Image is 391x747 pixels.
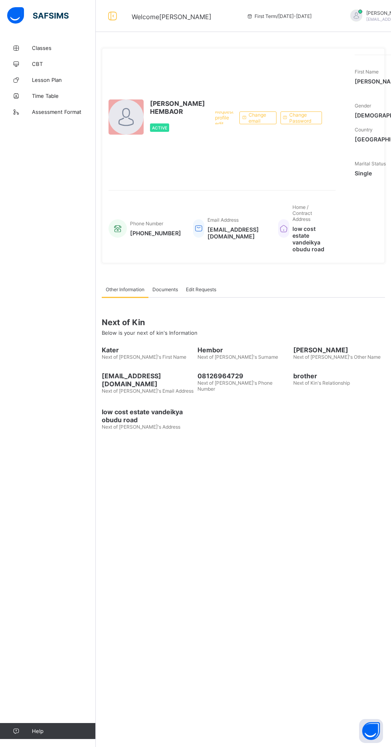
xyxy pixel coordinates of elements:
span: Next of [PERSON_NAME]'s Address [102,424,180,430]
span: Edit Requests [186,286,216,292]
span: low cost estate vandeikya obudu road [102,408,194,424]
span: Request profile edit [215,109,233,127]
span: Change email [249,112,270,124]
span: Other Information [106,286,144,292]
span: Kater [102,346,194,354]
span: Phone Number [130,221,163,226]
span: [PERSON_NAME] HEMBAOR [150,99,205,115]
span: Next of [PERSON_NAME]'s First Name [102,354,186,360]
span: Change Password [289,112,316,124]
span: session/term information [247,13,312,19]
span: Help [32,728,95,734]
span: Below is your next of kin's Information [102,330,197,336]
span: Next of [PERSON_NAME]'s Email Address [102,388,194,394]
span: Time Table [32,93,96,99]
span: Hembor [197,346,289,354]
span: 08126964729 [197,372,289,380]
span: Next of [PERSON_NAME]'s Other Name [293,354,381,360]
span: brother [293,372,385,380]
span: Home / Contract Address [292,204,312,222]
span: low cost estate vandeikya obudu road [292,225,328,252]
span: Next of [PERSON_NAME]'s Surname [197,354,278,360]
span: Welcome [PERSON_NAME] [132,13,211,21]
button: Open asap [359,719,383,743]
span: CBT [32,61,96,67]
span: Email Address [207,217,239,223]
span: Next of Kin [102,318,385,327]
img: safsims [7,7,69,24]
span: Next of [PERSON_NAME]'s Phone Number [197,380,273,392]
span: Next of Kin's Relationship [293,380,350,386]
span: Assessment Format [32,109,96,115]
span: [PHONE_NUMBER] [130,230,181,236]
span: Marital Status [355,161,386,167]
span: [EMAIL_ADDRESS][DOMAIN_NAME] [207,226,266,240]
span: Country [355,127,373,133]
span: [PERSON_NAME] [293,346,385,354]
span: [EMAIL_ADDRESS][DOMAIN_NAME] [102,372,194,388]
span: Gender [355,103,371,109]
span: Classes [32,45,96,51]
span: Lesson Plan [32,77,96,83]
span: First Name [355,69,379,75]
span: Active [152,125,167,130]
span: Documents [152,286,178,292]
